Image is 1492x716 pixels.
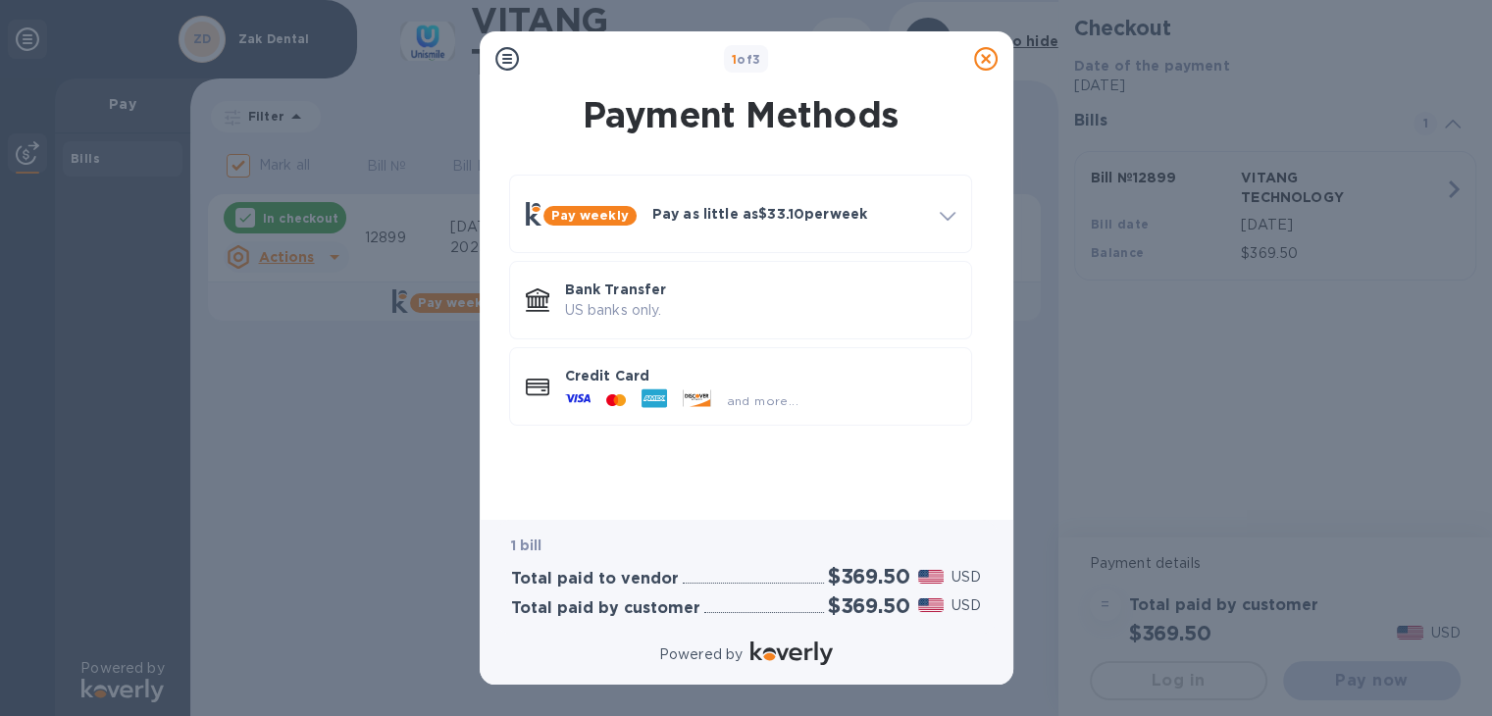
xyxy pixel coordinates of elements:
[828,593,910,618] h2: $369.50
[732,52,737,67] span: 1
[952,567,981,588] p: USD
[505,94,976,135] h1: Payment Methods
[750,641,833,665] img: Logo
[565,280,955,299] p: Bank Transfer
[511,599,700,618] h3: Total paid by customer
[828,564,910,588] h2: $369.50
[918,598,945,612] img: USD
[727,393,798,408] span: and more...
[918,570,945,584] img: USD
[565,366,955,385] p: Credit Card
[511,570,679,588] h3: Total paid to vendor
[565,300,955,321] p: US banks only.
[732,52,761,67] b: of 3
[511,537,542,553] b: 1 bill
[659,644,743,665] p: Powered by
[551,208,629,223] b: Pay weekly
[652,204,924,224] p: Pay as little as $33.10 per week
[952,595,981,616] p: USD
